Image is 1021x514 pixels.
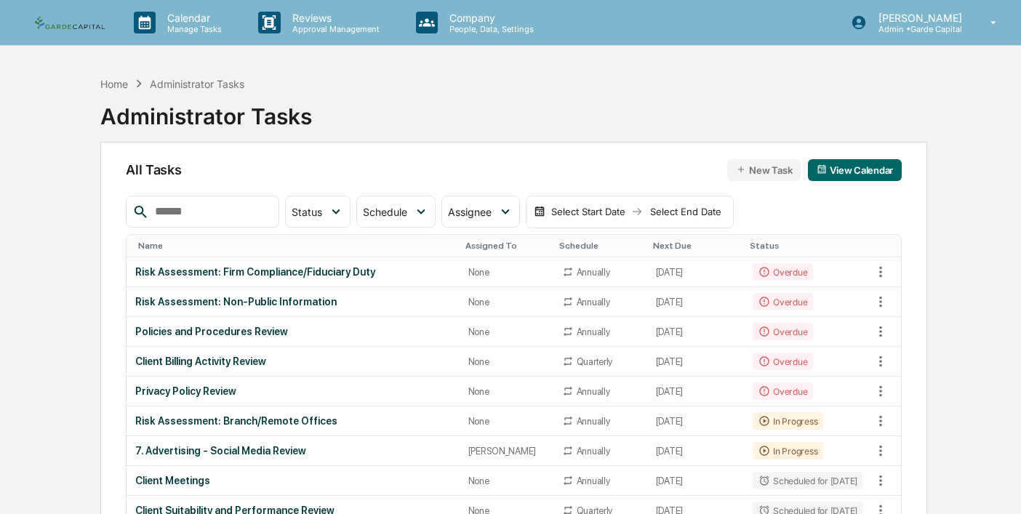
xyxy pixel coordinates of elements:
span: Schedule [363,206,407,218]
div: 7. Advertising - Social Media Review [135,445,450,457]
div: Annually [577,326,610,337]
div: Annually [577,416,610,427]
div: In Progress [753,412,823,430]
p: People, Data, Settings [438,24,541,34]
td: [DATE] [647,436,744,466]
p: Reviews [281,12,387,24]
div: Privacy Policy Review [135,385,450,397]
div: Select Start Date [548,206,628,217]
span: All Tasks [126,162,181,177]
div: None [468,297,545,308]
button: View Calendar [808,159,902,181]
div: Toggle SortBy [750,241,866,251]
div: Overdue [753,353,813,370]
div: Overdue [753,263,813,281]
td: [DATE] [647,406,744,436]
span: Status [292,206,322,218]
span: Assignee [448,206,492,218]
div: None [468,386,545,397]
p: Approval Management [281,24,387,34]
div: Toggle SortBy [872,241,901,251]
div: Scheduled for [DATE] [753,472,863,489]
div: Risk Assessment: Non-Public Information [135,296,450,308]
div: Toggle SortBy [653,241,738,251]
div: Overdue [753,382,813,400]
div: Annually [577,446,610,457]
div: None [468,416,545,427]
div: Overdue [753,323,813,340]
div: Toggle SortBy [138,241,453,251]
img: calendar [534,206,545,217]
img: arrow right [631,206,643,217]
p: [PERSON_NAME] [867,12,969,24]
div: Home [100,78,128,90]
td: [DATE] [647,317,744,347]
p: Manage Tasks [156,24,229,34]
p: Admin • Garde Capital [867,24,969,34]
div: Overdue [753,293,813,310]
img: logo [35,16,105,30]
p: Company [438,12,541,24]
iframe: Open customer support [974,466,1014,505]
td: [DATE] [647,257,744,287]
div: Client Billing Activity Review [135,356,450,367]
div: Administrator Tasks [100,92,312,129]
td: [DATE] [647,377,744,406]
div: Risk Assessment: Firm Compliance/Fiduciary Duty [135,266,450,278]
div: Annually [577,475,610,486]
div: [PERSON_NAME] [468,446,545,457]
td: [DATE] [647,287,744,317]
div: None [468,475,545,486]
div: Annually [577,297,610,308]
div: Annually [577,386,610,397]
div: In Progress [753,442,823,459]
button: New Task [727,159,801,181]
div: None [468,356,545,367]
div: Annually [577,267,610,278]
div: Toggle SortBy [559,241,641,251]
div: None [468,326,545,337]
p: Calendar [156,12,229,24]
div: Quarterly [577,356,613,367]
img: calendar [817,164,827,174]
div: None [468,267,545,278]
div: Policies and Procedures Review [135,326,450,337]
div: Toggle SortBy [465,241,548,251]
td: [DATE] [647,347,744,377]
div: Select End Date [646,206,726,217]
div: Client Meetings [135,475,450,486]
div: Administrator Tasks [150,78,244,90]
div: Risk Assessment: Branch/Remote Offices [135,415,450,427]
td: [DATE] [647,466,744,496]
